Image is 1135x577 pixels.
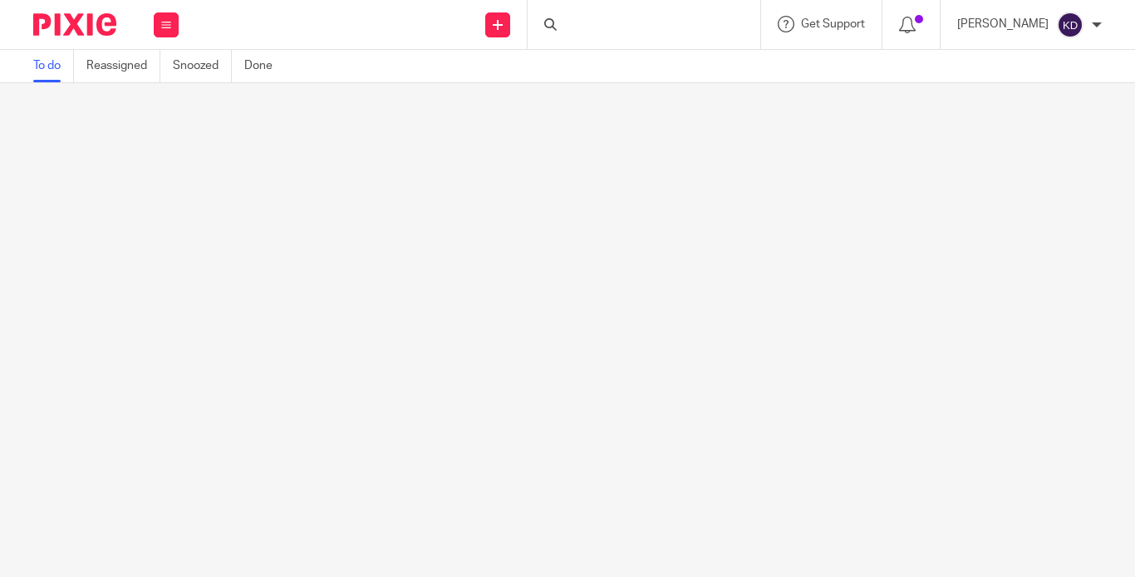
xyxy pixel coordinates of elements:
a: Reassigned [86,50,160,82]
p: [PERSON_NAME] [957,16,1049,32]
img: svg%3E [1057,12,1083,38]
a: To do [33,50,74,82]
img: Pixie [33,13,116,36]
a: Snoozed [173,50,232,82]
span: Get Support [801,18,865,30]
a: Done [244,50,285,82]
